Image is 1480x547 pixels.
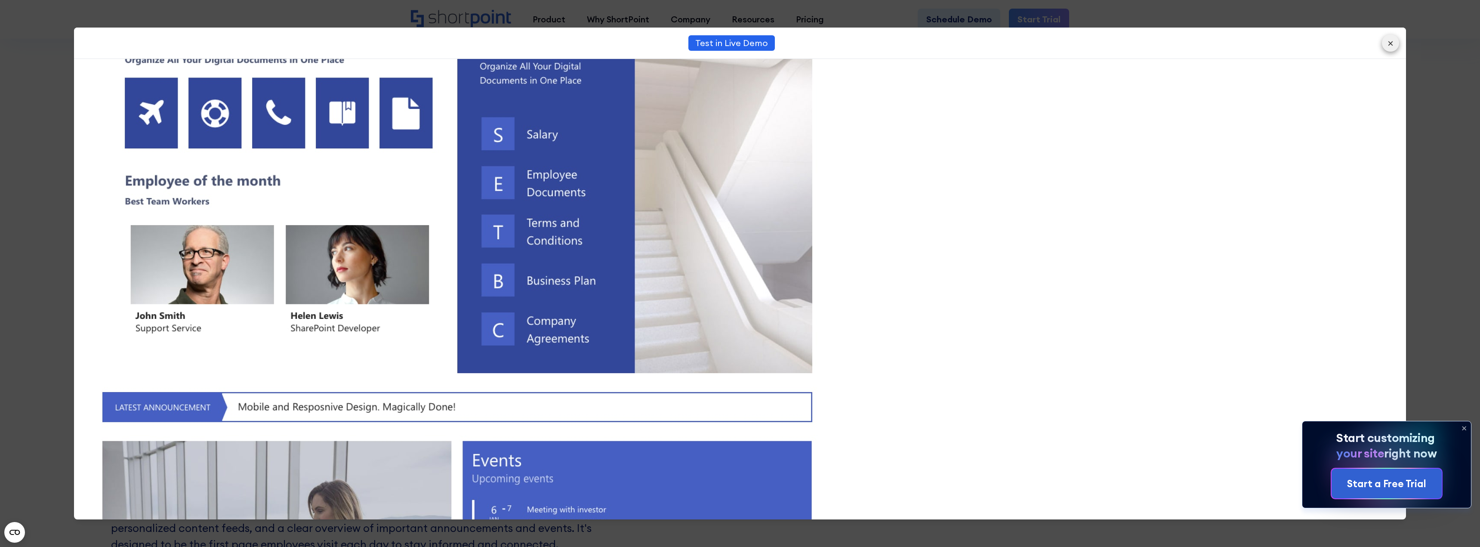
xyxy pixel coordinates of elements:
button: Open CMP widget [4,522,25,543]
a: Start a Free Trial [1332,469,1442,499]
button: × [1382,34,1399,52]
a: Test in Live Demo [688,35,775,51]
div: Start a Free Trial [1347,476,1426,491]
